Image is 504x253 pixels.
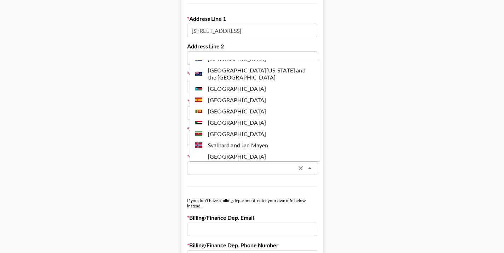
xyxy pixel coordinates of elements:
li: [GEOGRAPHIC_DATA] [190,117,320,128]
label: Address Line 1 [187,15,317,22]
label: State/Region [187,98,317,105]
label: Zip/Postal Code [187,125,317,133]
li: Svalbard and Jan Mayen [190,140,320,151]
li: [GEOGRAPHIC_DATA] [190,128,320,140]
label: City/Town [187,70,317,77]
li: [GEOGRAPHIC_DATA] [190,151,320,162]
label: Billing/Finance Dep. Email [187,214,317,221]
label: Address Line 2 [187,43,317,50]
li: [GEOGRAPHIC_DATA] [190,94,320,106]
button: Clear [296,163,306,173]
label: Country [187,153,317,160]
div: If you don't have a billing department, enter your own info below instead. [187,198,317,208]
li: [GEOGRAPHIC_DATA] [190,83,320,94]
li: [GEOGRAPHIC_DATA] [190,106,320,117]
label: Billing/Finance Dep. Phone Number [187,242,317,249]
button: Close [305,163,315,173]
li: [GEOGRAPHIC_DATA][US_STATE] and the [GEOGRAPHIC_DATA] [190,65,320,83]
